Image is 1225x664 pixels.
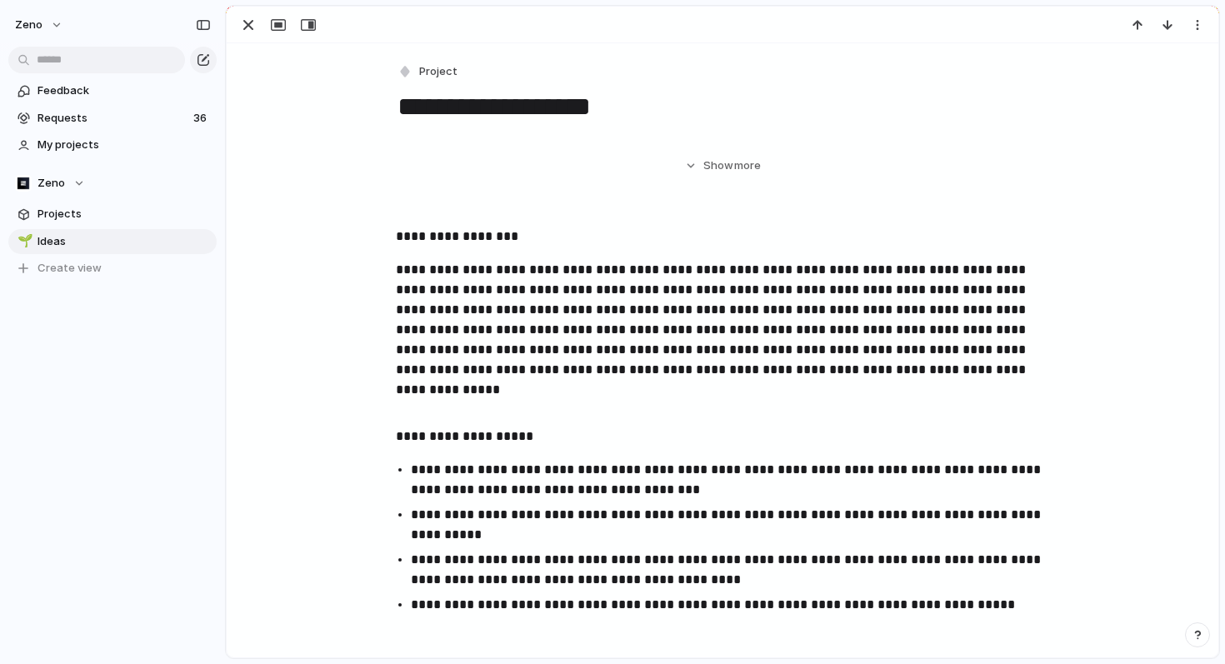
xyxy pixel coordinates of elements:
[8,202,217,227] a: Projects
[37,175,65,192] span: Zeno
[8,229,217,254] a: 🌱Ideas
[7,12,72,38] button: Zeno
[8,256,217,281] button: Create view
[734,157,761,174] span: more
[396,151,1049,181] button: Showmore
[37,260,102,277] span: Create view
[37,82,211,99] span: Feedback
[15,233,32,250] button: 🌱
[37,206,211,222] span: Projects
[37,110,188,127] span: Requests
[8,106,217,131] a: Requests36
[15,17,42,33] span: Zeno
[394,60,462,84] button: Project
[193,110,210,127] span: 36
[8,78,217,103] a: Feedback
[419,63,457,80] span: Project
[8,171,217,196] button: Zeno
[37,233,211,250] span: Ideas
[37,137,211,153] span: My projects
[17,232,29,251] div: 🌱
[703,157,733,174] span: Show
[8,132,217,157] a: My projects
